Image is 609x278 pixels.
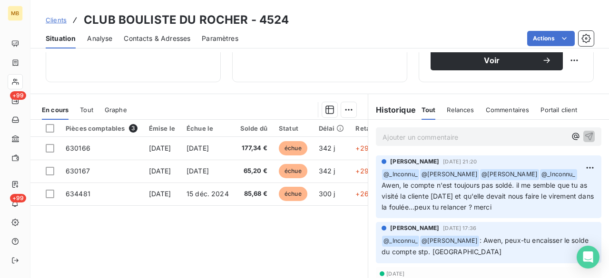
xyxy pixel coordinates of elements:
span: [DATE] [386,271,404,277]
span: : Awen, peux-tu encaisser le solde du compte stp. [GEOGRAPHIC_DATA] [382,236,590,256]
div: Open Intercom Messenger [577,246,599,268]
div: MB [8,6,23,21]
span: +99 [10,91,26,100]
span: @ [PERSON_NAME] [420,169,479,180]
span: @ [PERSON_NAME] [480,169,539,180]
span: Paramètres [202,34,238,43]
span: échue [279,164,307,178]
div: Solde dû [240,125,267,132]
span: 342 j [319,167,335,175]
span: @ _Inconnu_ [540,169,577,180]
span: Awen, le compte n'est toujours pas soldé. il me semble que tu as visité la cliente [DATE] et qu'e... [382,181,596,211]
span: Contacts & Adresses [124,34,190,43]
span: Portail client [540,106,577,114]
div: Retard [355,125,386,132]
span: [DATE] [187,167,209,175]
span: 630167 [66,167,90,175]
span: échue [279,141,307,155]
span: [DATE] 17:36 [443,225,476,231]
span: [DATE] [149,190,171,198]
a: Clients [46,15,67,25]
span: 177,34 € [240,144,267,153]
span: échue [279,187,307,201]
span: Situation [46,34,76,43]
span: [DATE] 21:20 [443,159,477,164]
span: [DATE] [187,144,209,152]
h3: CLUB BOULISTE DU ROCHER - 4524 [84,11,289,29]
span: Graphe [105,106,127,114]
div: Délai [319,125,344,132]
button: Voir [431,50,563,70]
span: @ _Inconnu_ [382,236,419,247]
span: +267 j [355,190,376,198]
button: Actions [527,31,575,46]
span: Tout [80,106,93,114]
span: [PERSON_NAME] [390,157,439,166]
span: Analyse [87,34,112,43]
span: +297 j [355,167,376,175]
h6: Historique [368,104,416,115]
span: @ _Inconnu_ [382,169,419,180]
span: Relances [447,106,474,114]
span: [DATE] [149,144,171,152]
span: 342 j [319,144,335,152]
span: 15 déc. 2024 [187,190,229,198]
span: 85,68 € [240,189,267,199]
span: +99 [10,194,26,202]
span: Clients [46,16,67,24]
span: 65,20 € [240,166,267,176]
span: 300 j [319,190,335,198]
span: Commentaires [486,106,530,114]
div: Pièces comptables [66,124,138,133]
span: @ [PERSON_NAME] [420,236,479,247]
span: 634481 [66,190,90,198]
span: 630166 [66,144,90,152]
span: [DATE] [149,167,171,175]
span: 3 [129,124,138,133]
div: Échue le [187,125,229,132]
div: Statut [279,125,307,132]
span: +297 j [355,144,376,152]
span: [PERSON_NAME] [390,224,439,232]
span: Voir [442,57,542,64]
span: En cours [42,106,69,114]
span: Tout [422,106,436,114]
div: Émise le [149,125,175,132]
